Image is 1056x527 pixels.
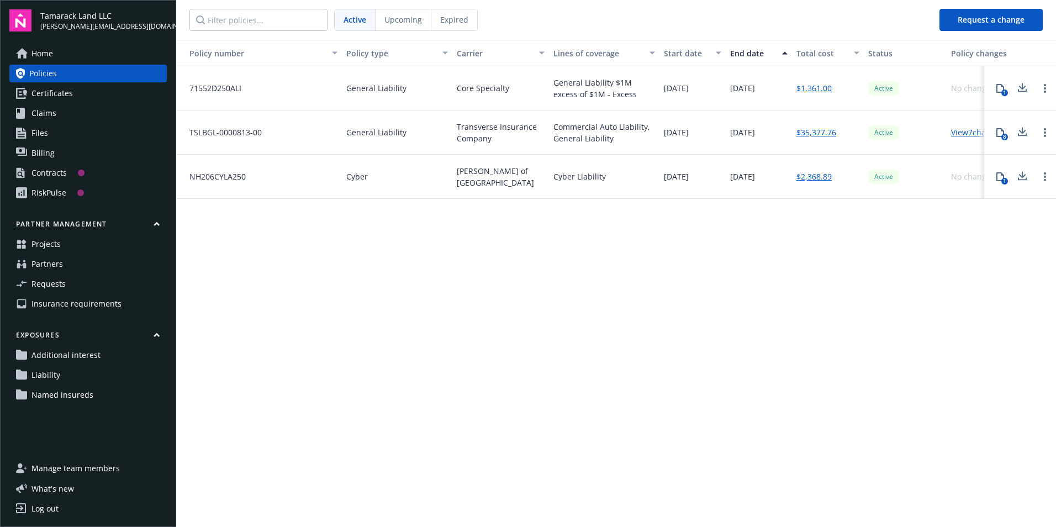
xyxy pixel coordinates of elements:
span: Requests [31,275,66,293]
div: No changes [951,171,995,182]
div: Lines of coverage [553,48,643,59]
button: Policy type [342,40,452,66]
span: Transverse Insurance Company [457,121,545,144]
span: [PERSON_NAME][EMAIL_ADDRESS][DOMAIN_NAME] [40,22,167,31]
a: Open options [1038,126,1052,139]
div: General Liability $1M excess of $1M - Excess [553,77,655,100]
span: Insurance requirements [31,295,122,313]
span: [DATE] [664,82,689,94]
div: Toggle SortBy [181,48,325,59]
a: View 7 changes [951,127,1004,138]
div: End date [730,48,775,59]
span: What ' s new [31,483,74,494]
span: [DATE] [730,82,755,94]
button: Carrier [452,40,549,66]
span: Claims [31,104,56,122]
span: [DATE] [664,171,689,182]
a: $35,377.76 [796,127,836,138]
span: Cyber [346,171,368,182]
button: 8 [989,122,1011,144]
div: 1 [1001,89,1008,96]
button: End date [726,40,792,66]
span: Upcoming [384,14,422,25]
span: Policies [29,65,57,82]
div: No changes [951,82,995,94]
span: [DATE] [730,171,755,182]
button: Request a change [939,9,1043,31]
span: [PERSON_NAME] of [GEOGRAPHIC_DATA] [457,165,545,188]
span: Active [873,83,895,93]
a: $2,368.89 [796,171,832,182]
div: Contracts [31,164,67,182]
button: What's new [9,483,92,494]
div: 8 [1001,134,1008,140]
a: Contracts [9,164,167,182]
span: [DATE] [730,127,755,138]
button: Exposures [9,330,167,344]
span: Core Specialty [457,82,509,94]
div: Cyber Liability [553,171,606,182]
button: Total cost [792,40,864,66]
button: Status [864,40,947,66]
span: Billing [31,144,55,162]
a: Insurance requirements [9,295,167,313]
span: Manage team members [31,460,120,477]
span: Home [31,45,53,62]
span: Files [31,124,48,142]
div: Policy type [346,48,436,59]
span: [DATE] [664,127,689,138]
a: Named insureds [9,386,167,404]
span: Active [873,128,895,138]
a: Certificates [9,85,167,102]
div: Total cost [796,48,847,59]
button: 1 [989,166,1011,188]
div: 1 [1001,178,1008,185]
a: RiskPulse [9,184,167,202]
span: Additional interest [31,346,101,364]
span: NH206CYLA250 [181,171,246,182]
span: Tamarack Land LLC [40,10,167,22]
span: TSLBGL-0000813-00 [181,127,262,138]
a: Additional interest [9,346,167,364]
a: $1,361.00 [796,82,832,94]
button: Partner management [9,219,167,233]
a: Open options [1038,82,1052,95]
span: Active [344,14,366,25]
button: 1 [989,77,1011,99]
a: Policies [9,65,167,82]
span: Liability [31,366,60,384]
a: Open options [1038,170,1052,183]
div: Policy number [181,48,325,59]
a: Requests [9,275,167,293]
span: General Liability [346,127,406,138]
a: Partners [9,255,167,273]
button: Lines of coverage [549,40,659,66]
span: Active [873,172,895,182]
a: Files [9,124,167,142]
span: Partners [31,255,63,273]
div: Log out [31,500,59,518]
img: navigator-logo.svg [9,9,31,31]
div: Start date [664,48,709,59]
div: RiskPulse [31,184,66,202]
div: Carrier [457,48,532,59]
span: Projects [31,235,61,253]
a: Home [9,45,167,62]
input: Filter policies... [189,9,328,31]
span: Expired [440,14,468,25]
a: Manage team members [9,460,167,477]
a: Billing [9,144,167,162]
span: Named insureds [31,386,93,404]
span: 71552D250ALI [181,82,241,94]
div: Status [868,48,942,59]
span: General Liability [346,82,406,94]
button: Start date [659,40,726,66]
a: Projects [9,235,167,253]
div: Commercial Auto Liability, General Liability [553,121,655,144]
button: Policy changes [947,40,1016,66]
span: Certificates [31,85,73,102]
button: Tamarack Land LLC[PERSON_NAME][EMAIL_ADDRESS][DOMAIN_NAME] [40,9,167,31]
div: Policy changes [951,48,1011,59]
a: Claims [9,104,167,122]
a: Liability [9,366,167,384]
